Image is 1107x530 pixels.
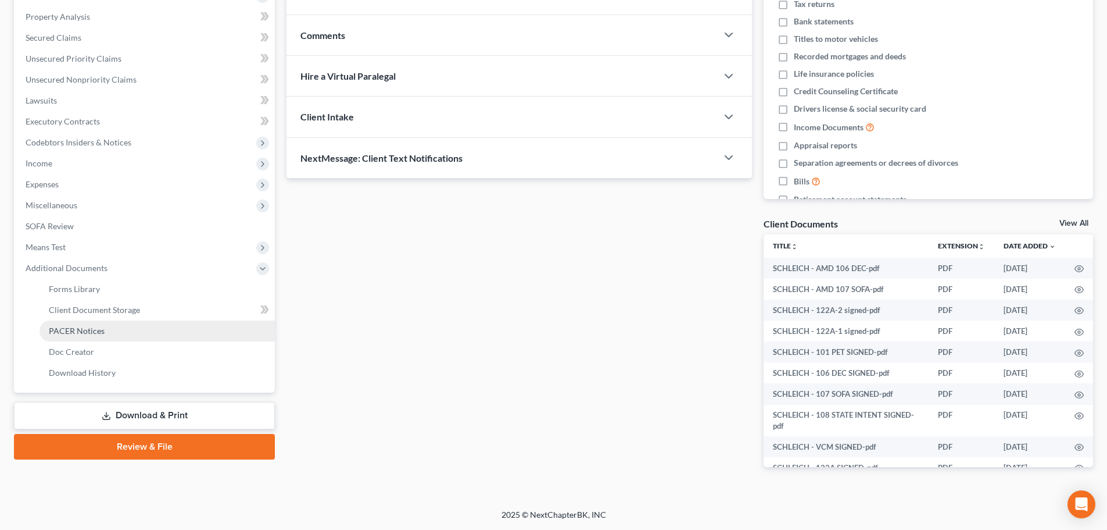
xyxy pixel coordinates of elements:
[764,362,929,383] td: SCHLEICH - 106 DEC SIGNED-pdf
[994,279,1065,300] td: [DATE]
[16,48,275,69] a: Unsecured Priority Claims
[49,368,116,378] span: Download History
[26,116,100,126] span: Executory Contracts
[764,383,929,404] td: SCHLEICH - 107 SOFA SIGNED-pdf
[16,111,275,132] a: Executory Contracts
[300,152,463,163] span: NextMessage: Client Text Notifications
[994,405,1065,437] td: [DATE]
[794,51,906,62] span: Recorded mortgages and deeds
[40,300,275,321] a: Client Document Storage
[794,16,854,27] span: Bank statements
[764,321,929,342] td: SCHLEICH - 122A-1 signed-pdf
[223,509,885,530] div: 2025 © NextChapterBK, INC
[764,218,838,230] div: Client Documents
[764,457,929,478] td: SCHLEICH - 122A SIGNED-pdf
[14,434,275,460] a: Review & File
[994,300,1065,321] td: [DATE]
[929,436,994,457] td: PDF
[49,326,105,336] span: PACER Notices
[1004,241,1056,250] a: Date Added expand_more
[764,405,929,437] td: SCHLEICH - 108 STATE INTENT SIGNED-pdf
[300,111,354,122] span: Client Intake
[26,263,108,273] span: Additional Documents
[40,342,275,362] a: Doc Creator
[1059,219,1088,227] a: View All
[26,12,90,22] span: Property Analysis
[49,347,94,357] span: Doc Creator
[26,221,74,231] span: SOFA Review
[794,176,809,187] span: Bills
[978,243,985,250] i: unfold_more
[49,305,140,315] span: Client Document Storage
[994,436,1065,457] td: [DATE]
[929,405,994,437] td: PDF
[26,242,66,252] span: Means Test
[994,342,1065,362] td: [DATE]
[994,321,1065,342] td: [DATE]
[764,258,929,279] td: SCHLEICH - AMD 106 DEC-pdf
[764,279,929,300] td: SCHLEICH - AMD 107 SOFA-pdf
[929,362,994,383] td: PDF
[764,436,929,457] td: SCHLEICH - VCM SIGNED-pdf
[40,321,275,342] a: PACER Notices
[794,122,864,133] span: Income Documents
[26,95,57,105] span: Lawsuits
[16,27,275,48] a: Secured Claims
[26,33,81,42] span: Secured Claims
[40,362,275,383] a: Download History
[994,258,1065,279] td: [DATE]
[929,321,994,342] td: PDF
[794,194,907,205] span: Retirement account statements
[938,241,985,250] a: Extensionunfold_more
[764,300,929,321] td: SCHLEICH - 122A-2 signed-pdf
[929,279,994,300] td: PDF
[794,157,958,169] span: Separation agreements or decrees of divorces
[794,86,898,97] span: Credit Counseling Certificate
[16,90,275,111] a: Lawsuits
[26,54,121,63] span: Unsecured Priority Claims
[929,300,994,321] td: PDF
[1049,243,1056,250] i: expand_more
[26,137,131,147] span: Codebtors Insiders & Notices
[794,103,926,115] span: Drivers license & social security card
[994,383,1065,404] td: [DATE]
[794,68,874,80] span: Life insurance policies
[16,6,275,27] a: Property Analysis
[929,457,994,478] td: PDF
[26,158,52,168] span: Income
[994,457,1065,478] td: [DATE]
[791,243,798,250] i: unfold_more
[1067,490,1095,518] div: Open Intercom Messenger
[764,342,929,362] td: SCHLEICH - 101 PET SIGNED-pdf
[929,383,994,404] td: PDF
[26,179,59,189] span: Expenses
[773,241,798,250] a: Titleunfold_more
[16,216,275,237] a: SOFA Review
[14,402,275,429] a: Download & Print
[794,33,878,45] span: Titles to motor vehicles
[300,70,396,81] span: Hire a Virtual Paralegal
[40,279,275,300] a: Forms Library
[794,140,857,151] span: Appraisal reports
[26,200,77,210] span: Miscellaneous
[929,342,994,362] td: PDF
[300,30,345,41] span: Comments
[929,258,994,279] td: PDF
[16,69,275,90] a: Unsecured Nonpriority Claims
[994,362,1065,383] td: [DATE]
[49,284,100,294] span: Forms Library
[26,74,137,84] span: Unsecured Nonpriority Claims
